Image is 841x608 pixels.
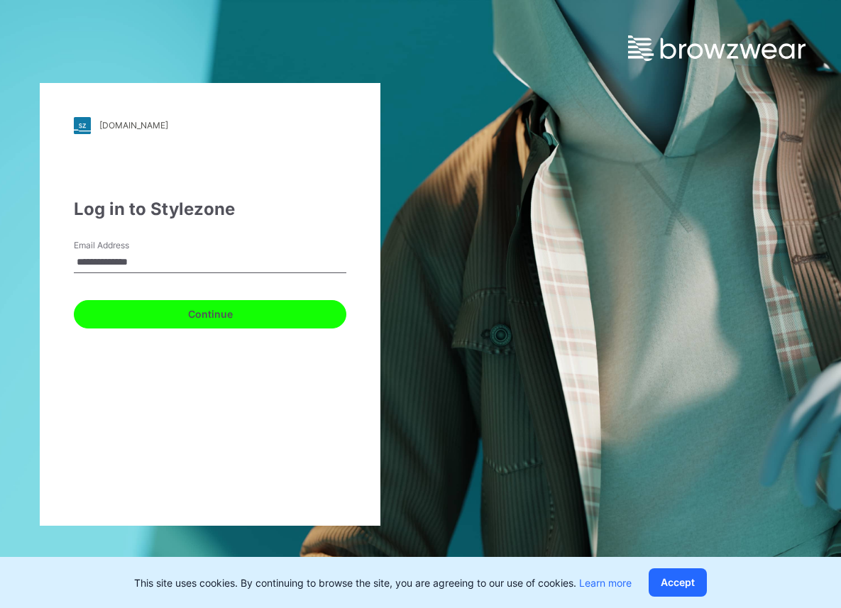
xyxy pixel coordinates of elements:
[134,575,632,590] p: This site uses cookies. By continuing to browse the site, you are agreeing to our use of cookies.
[99,120,168,131] div: [DOMAIN_NAME]
[74,197,346,222] div: Log in to Stylezone
[74,117,346,134] a: [DOMAIN_NAME]
[74,117,91,134] img: stylezone-logo.562084cfcfab977791bfbf7441f1a819.svg
[74,300,346,328] button: Continue
[74,239,173,252] label: Email Address
[579,577,632,589] a: Learn more
[649,568,707,597] button: Accept
[628,35,806,61] img: browzwear-logo.e42bd6dac1945053ebaf764b6aa21510.svg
